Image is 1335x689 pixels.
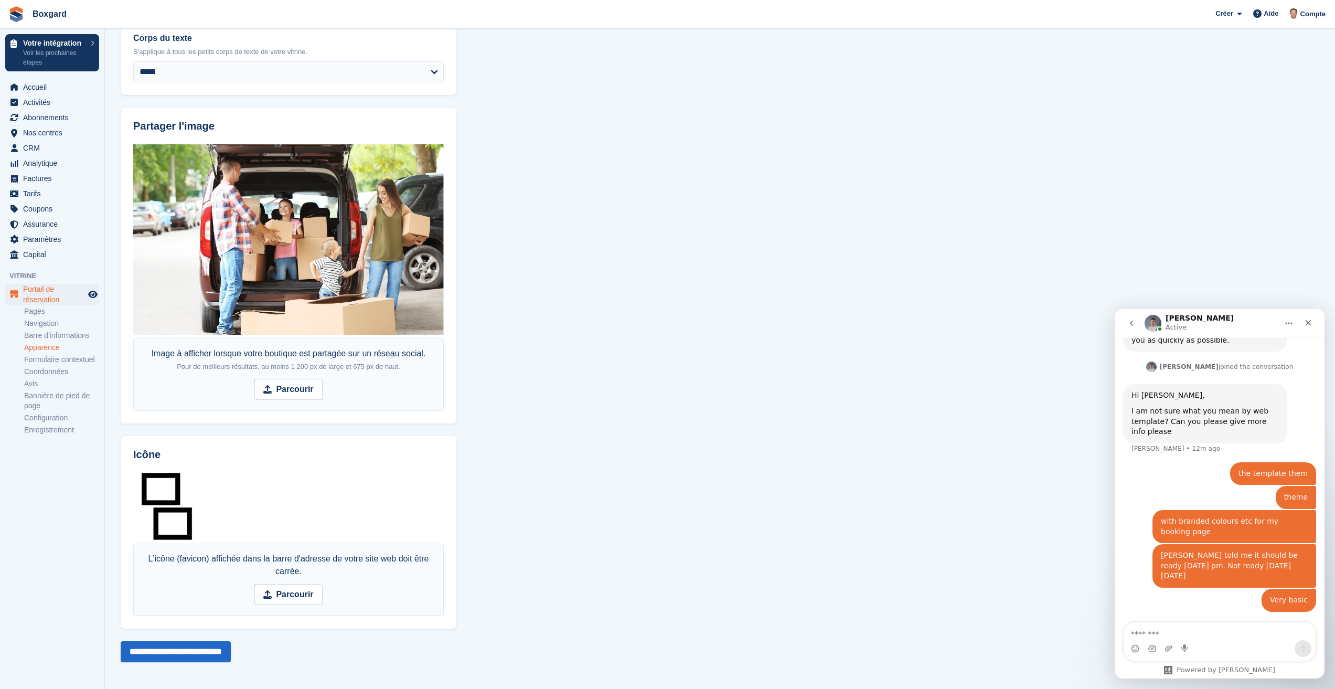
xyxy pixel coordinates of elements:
h2: Partager l'image [133,120,444,132]
span: Coupons [23,202,86,216]
span: Activités [23,95,86,110]
p: Votre intégration [23,39,86,47]
iframe: Intercom live chat [1115,309,1325,679]
a: Boutique d'aperçu [87,288,99,301]
a: menu [5,110,99,125]
div: L'icône (favicon) affichée dans la barre d'adresse de votre site web doit être carrée. [139,553,438,578]
span: CRM [23,141,86,155]
a: Coordonnées [24,367,99,377]
a: menu [5,125,99,140]
a: Boxgard [28,5,71,23]
a: menu [5,247,99,262]
a: Configuration [24,413,99,423]
span: Capital [23,247,86,262]
span: Pour de meilleurs résultats, au moins 1 200 px de large et 675 px de haut. [177,363,400,370]
a: menu [5,171,99,186]
a: Bannière de pied de page [24,391,99,411]
a: Apparence [24,343,99,353]
img: Boxgard%20box%20logo%20black%20v2.png [133,473,200,540]
a: Votre intégration Voir les prochaines étapes [5,34,99,71]
a: menu [5,284,99,305]
span: Créer [1215,8,1233,19]
a: Barre d'informations [24,331,99,341]
h2: Icône [133,449,444,461]
img: Alban Mackay [1288,8,1299,19]
span: Analytique [23,156,86,171]
a: Navigation [24,319,99,328]
a: menu [5,80,99,94]
a: Avis [24,379,99,389]
a: menu [5,95,99,110]
a: menu [5,141,99,155]
div: Image à afficher lorsque votre boutique est partagée sur un réseau social. [152,347,426,373]
a: menu [5,217,99,231]
span: Nos centres [23,125,86,140]
a: Pages [24,306,99,316]
span: Factures [23,171,86,186]
strong: Parcourir [276,588,313,601]
strong: Parcourir [276,383,313,396]
a: menu [5,156,99,171]
p: S'applique à tous les petits corps de texte de votre vitrine. [133,47,444,57]
span: Vitrine [9,271,104,281]
span: Assurance [23,217,86,231]
label: Corps du texte [133,32,444,45]
span: Tarifs [23,186,86,201]
span: Abonnements [23,110,86,125]
a: menu [5,202,99,216]
p: Voir les prochaines étapes [23,48,86,67]
a: Enregistrement [24,425,99,435]
span: Aide [1264,8,1278,19]
img: stora-icon-8386f47178a22dfd0bd8f6a31ec36ba5ce8667c1dd55bd0f319d3a0aa187defe.svg [8,6,24,22]
span: Portail de réservation [23,284,86,305]
span: Paramètres [23,232,86,247]
input: Parcourir [254,379,322,400]
span: Accueil [23,80,86,94]
a: Formulaire contextuel [24,355,99,365]
a: menu [5,232,99,247]
a: menu [5,186,99,201]
span: Compte [1300,9,1326,19]
img: Boxgard-social.jpg [133,144,444,335]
